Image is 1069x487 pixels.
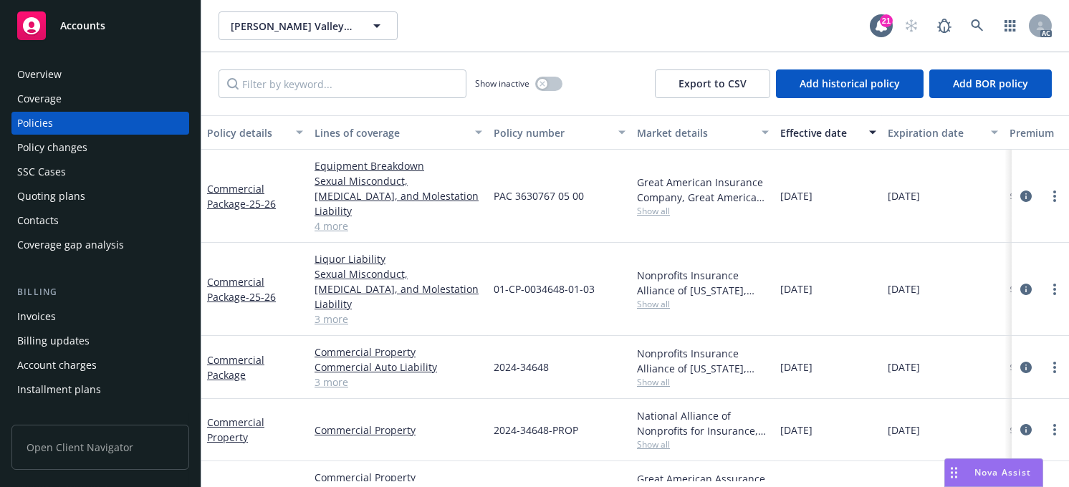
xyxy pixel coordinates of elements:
span: Accounts [60,20,105,32]
div: Policy number [494,125,610,140]
a: Coverage gap analysis [11,233,189,256]
div: Policy details [207,125,287,140]
span: [DATE] [780,281,812,296]
a: more [1046,359,1063,376]
a: Installment plans [11,378,189,401]
a: SSC Cases [11,160,189,183]
div: Expiration date [888,125,982,140]
span: Nova Assist [974,466,1031,478]
button: Export to CSV [655,69,770,98]
a: Commercial Package [207,275,276,304]
span: Add historical policy [800,77,900,90]
a: Policy changes [11,136,189,159]
div: Effective date [780,125,861,140]
span: Show all [637,298,769,310]
a: Commercial Property [207,415,264,444]
span: [DATE] [780,360,812,375]
span: 2024-34648 [494,360,549,375]
a: Sexual Misconduct, [MEDICAL_DATA], and Molestation Liability [315,266,482,312]
a: Commercial Auto Liability [315,360,482,375]
span: - 25-26 [246,290,276,304]
button: Nova Assist [944,458,1043,487]
span: Open Client Navigator [11,425,189,470]
span: 2024-34648-PROP [494,423,578,438]
span: [DATE] [780,423,812,438]
div: SSC Cases [17,160,66,183]
span: PAC 3630767 05 00 [494,188,584,203]
div: Coverage [17,87,62,110]
span: Add BOR policy [953,77,1028,90]
span: Show inactive [475,77,529,90]
a: Commercial Package [207,182,276,211]
input: Filter by keyword... [219,69,466,98]
div: Coverage gap analysis [17,233,124,256]
div: Lines of coverage [315,125,466,140]
a: Coverage [11,87,189,110]
div: Policy changes [17,136,87,159]
a: Commercial Property [315,423,482,438]
a: 3 more [315,375,482,390]
div: Contacts [17,209,59,232]
a: Policies [11,112,189,135]
a: Report a Bug [930,11,959,40]
a: 4 more [315,218,482,233]
span: Export to CSV [679,77,747,90]
a: circleInformation [1017,359,1035,376]
span: 01-CP-0034648-01-03 [494,281,595,296]
a: Sexual Misconduct, [MEDICAL_DATA], and Molestation Liability [315,173,482,218]
div: Drag to move [945,459,963,486]
a: more [1046,421,1063,438]
a: Overview [11,63,189,86]
span: Show all [637,205,769,217]
div: Nonprofits Insurance Alliance of [US_STATE], Inc., Nonprofits Insurance Alliance of [US_STATE], I... [637,346,769,376]
div: National Alliance of Nonprofits for Insurance, Inc., Nonprofits Insurance Alliance of [US_STATE],... [637,408,769,438]
a: circleInformation [1017,281,1035,298]
a: Commercial Property [315,344,482,360]
a: 3 more [315,312,482,327]
div: Installment plans [17,378,101,401]
span: [DATE] [888,281,920,296]
button: Add historical policy [776,69,924,98]
div: Market details [637,125,753,140]
a: Start snowing [897,11,926,40]
a: Accounts [11,6,189,46]
span: [DATE] [888,360,920,375]
a: more [1046,188,1063,205]
a: Account charges [11,354,189,377]
button: Market details [631,115,775,150]
div: 21 [880,14,893,27]
div: Invoices [17,305,56,328]
a: Liquor Liability [315,251,482,266]
span: [DATE] [780,188,812,203]
a: Billing updates [11,329,189,352]
button: Expiration date [882,115,1004,150]
a: Invoices [11,305,189,328]
div: Account charges [17,354,97,377]
a: Equipment Breakdown [315,158,482,173]
a: circleInformation [1017,188,1035,205]
a: Search [963,11,992,40]
a: circleInformation [1017,421,1035,438]
a: Switch app [996,11,1025,40]
span: [DATE] [888,188,920,203]
a: Quoting plans [11,185,189,208]
button: Lines of coverage [309,115,488,150]
span: Show all [637,438,769,450]
span: Show all [637,376,769,388]
div: Billing [11,285,189,299]
div: Great American Insurance Company, Great American Insurance Group [637,175,769,205]
button: Policy number [488,115,631,150]
button: Add BOR policy [929,69,1052,98]
span: [PERSON_NAME] Valley Players [231,19,355,34]
div: Billing updates [17,329,90,352]
a: Contacts [11,209,189,232]
span: [DATE] [888,423,920,438]
div: Quoting plans [17,185,85,208]
div: Overview [17,63,62,86]
a: Commercial Package [207,353,264,382]
span: - 25-26 [246,197,276,211]
button: Effective date [775,115,882,150]
button: [PERSON_NAME] Valley Players [219,11,398,40]
a: Commercial Property [315,470,482,485]
div: Nonprofits Insurance Alliance of [US_STATE], Inc., Nonprofits Insurance Alliance of [US_STATE], I... [637,268,769,298]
